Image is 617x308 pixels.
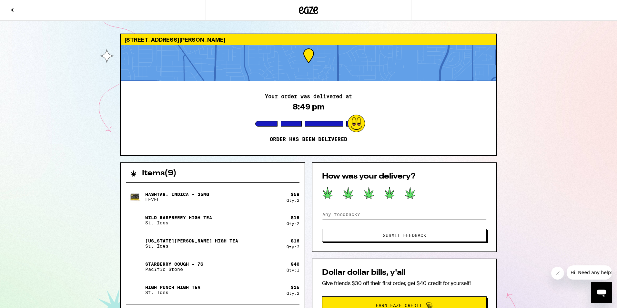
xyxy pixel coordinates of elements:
[287,268,299,272] div: Qty: 1
[293,102,324,111] div: 8:49 pm
[145,267,203,272] p: Pacific Stone
[121,34,496,45] div: [STREET_ADDRESS][PERSON_NAME]
[291,192,299,197] div: $ 58
[291,285,299,290] div: $ 16
[591,282,612,303] iframe: Button to launch messaging window
[126,281,144,299] img: High Punch High Tea
[322,229,487,242] button: Submit Feedback
[287,198,299,202] div: Qty: 2
[126,234,144,252] img: Georgia Peach High Tea
[376,303,422,308] span: Earn Eaze Credit
[126,188,144,206] img: Hashtab: Indica - 25mg
[287,291,299,295] div: Qty: 2
[383,233,426,238] span: Submit Feedback
[145,238,238,243] p: [US_STATE][PERSON_NAME] High Tea
[145,290,200,295] p: St. Ides
[291,262,299,267] div: $ 40
[322,269,487,277] h2: Dollar dollar bills, y'all
[567,265,612,280] iframe: Message from company
[322,280,487,287] p: Give friends $30 off their first order, get $40 credit for yourself!
[145,262,203,267] p: StarBerry Cough - 7g
[287,245,299,249] div: Qty: 2
[291,238,299,243] div: $ 16
[142,169,177,177] h2: Items ( 9 )
[322,173,487,180] h2: How was your delivery?
[291,215,299,220] div: $ 16
[4,5,46,10] span: Hi. Need any help?
[551,267,564,280] iframe: Close message
[126,211,144,229] img: Wild Raspberry High Tea
[145,243,238,249] p: St. Ides
[145,220,212,225] p: St. Ides
[145,197,209,202] p: LEVEL
[145,192,209,197] p: Hashtab: Indica - 25mg
[322,210,487,219] input: Any feedback?
[145,215,212,220] p: Wild Raspberry High Tea
[126,258,144,276] img: StarBerry Cough - 7g
[287,221,299,226] div: Qty: 2
[265,94,352,99] h2: Your order was delivered at
[145,285,200,290] p: High Punch High Tea
[270,136,347,143] p: Order has been delivered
